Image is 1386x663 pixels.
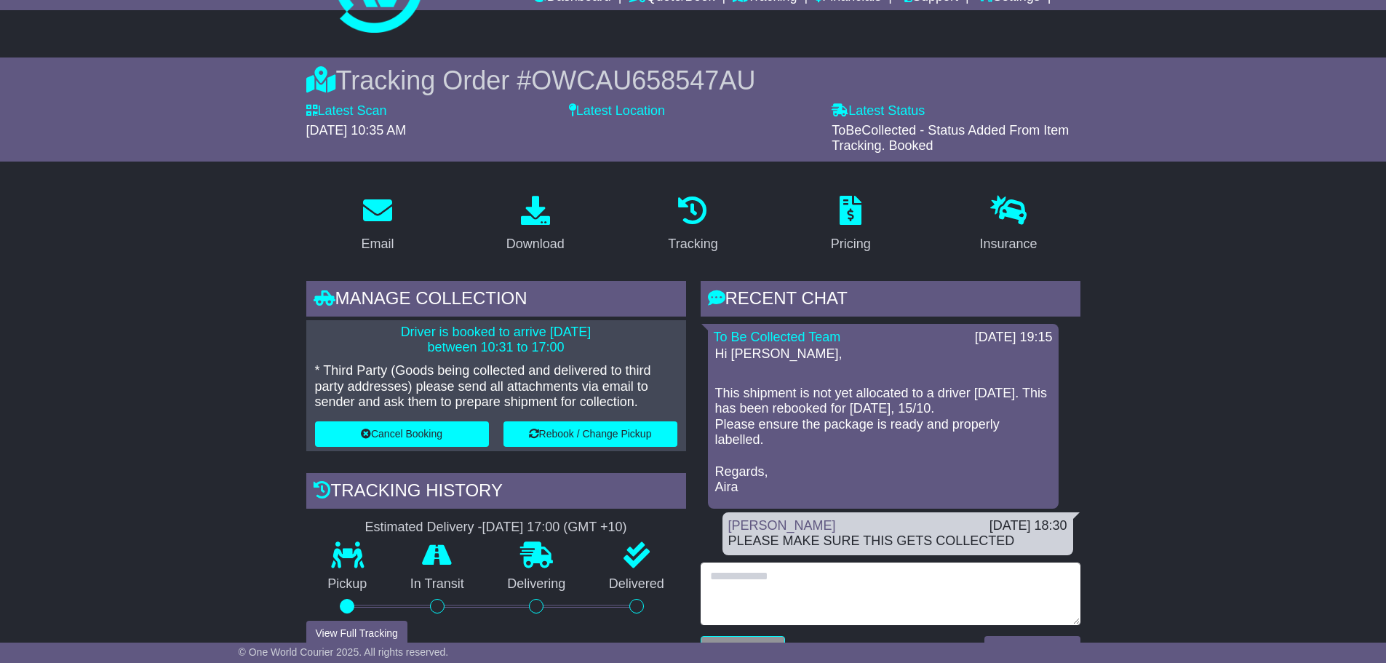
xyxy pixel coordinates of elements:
[486,576,588,592] p: Delivering
[587,576,686,592] p: Delivered
[306,576,389,592] p: Pickup
[714,330,841,344] a: To Be Collected Team
[569,103,665,119] label: Latest Location
[989,518,1067,534] div: [DATE] 18:30
[821,191,880,259] a: Pricing
[715,346,1051,378] p: Hi [PERSON_NAME],
[832,123,1069,154] span: ToBeCollected - Status Added From Item Tracking. Booked
[832,103,925,119] label: Latest Status
[503,421,677,447] button: Rebook / Change Pickup
[315,363,677,410] p: * Third Party (Goods being collected and delivered to third party addresses) please send all atta...
[531,65,755,95] span: OWCAU658547AU
[389,576,486,592] p: In Transit
[831,234,871,254] div: Pricing
[306,65,1080,96] div: Tracking Order #
[315,325,677,356] p: Driver is booked to arrive [DATE] between 10:31 to 17:00
[482,520,627,536] div: [DATE] 17:00 (GMT +10)
[971,191,1047,259] a: Insurance
[506,234,565,254] div: Download
[239,646,449,658] span: © One World Courier 2025. All rights reserved.
[701,281,1080,320] div: RECENT CHAT
[306,123,407,138] span: [DATE] 10:35 AM
[668,234,717,254] div: Tracking
[306,621,407,646] button: View Full Tracking
[306,473,686,512] div: Tracking history
[984,636,1080,662] button: Send a Message
[715,386,1051,496] p: This shipment is not yet allocated to a driver [DATE]. This has been rebooked for [DATE], 15/10. ...
[306,281,686,320] div: Manage collection
[497,191,574,259] a: Download
[980,234,1037,254] div: Insurance
[728,518,836,533] a: [PERSON_NAME]
[306,520,686,536] div: Estimated Delivery -
[361,234,394,254] div: Email
[315,421,489,447] button: Cancel Booking
[728,533,1067,549] div: PLEASE MAKE SURE THIS GETS COLLECTED
[351,191,403,259] a: Email
[306,103,387,119] label: Latest Scan
[658,191,727,259] a: Tracking
[975,330,1053,346] div: [DATE] 19:15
